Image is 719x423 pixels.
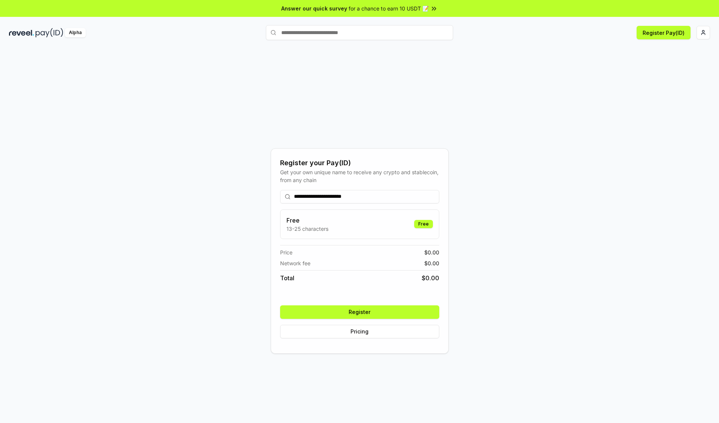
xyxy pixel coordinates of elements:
[286,225,328,233] p: 13-25 characters
[637,26,691,39] button: Register Pay(ID)
[281,4,347,12] span: Answer our quick survey
[286,216,328,225] h3: Free
[36,28,63,37] img: pay_id
[280,274,294,282] span: Total
[9,28,34,37] img: reveel_dark
[280,325,439,338] button: Pricing
[280,158,439,168] div: Register your Pay(ID)
[280,259,310,267] span: Network fee
[422,274,439,282] span: $ 0.00
[414,220,433,228] div: Free
[65,28,86,37] div: Alpha
[424,248,439,256] span: $ 0.00
[280,168,439,184] div: Get your own unique name to receive any crypto and stablecoin, from any chain
[280,248,292,256] span: Price
[349,4,429,12] span: for a chance to earn 10 USDT 📝
[280,305,439,319] button: Register
[424,259,439,267] span: $ 0.00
